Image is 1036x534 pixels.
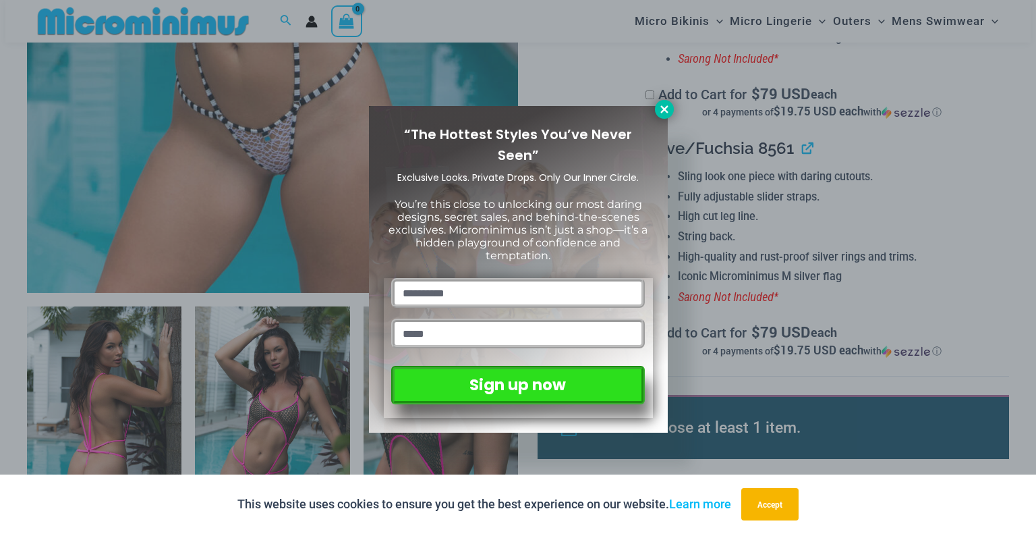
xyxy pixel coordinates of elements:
[655,100,674,119] button: Close
[237,494,731,514] p: This website uses cookies to ensure you get the best experience on our website.
[397,171,639,184] span: Exclusive Looks. Private Drops. Only Our Inner Circle.
[741,488,799,520] button: Accept
[404,125,632,165] span: “The Hottest Styles You’ve Never Seen”
[669,497,731,511] a: Learn more
[391,366,644,404] button: Sign up now
[388,198,647,263] span: You’re this close to unlocking our most daring designs, secret sales, and behind-the-scenes exclu...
